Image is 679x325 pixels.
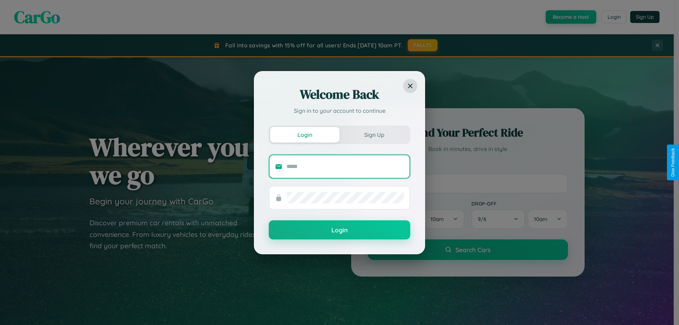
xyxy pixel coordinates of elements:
[339,127,409,143] button: Sign Up
[269,106,410,115] p: Sign in to your account to continue
[269,86,410,103] h2: Welcome Back
[671,148,675,177] div: Give Feedback
[269,220,410,239] button: Login
[270,127,339,143] button: Login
